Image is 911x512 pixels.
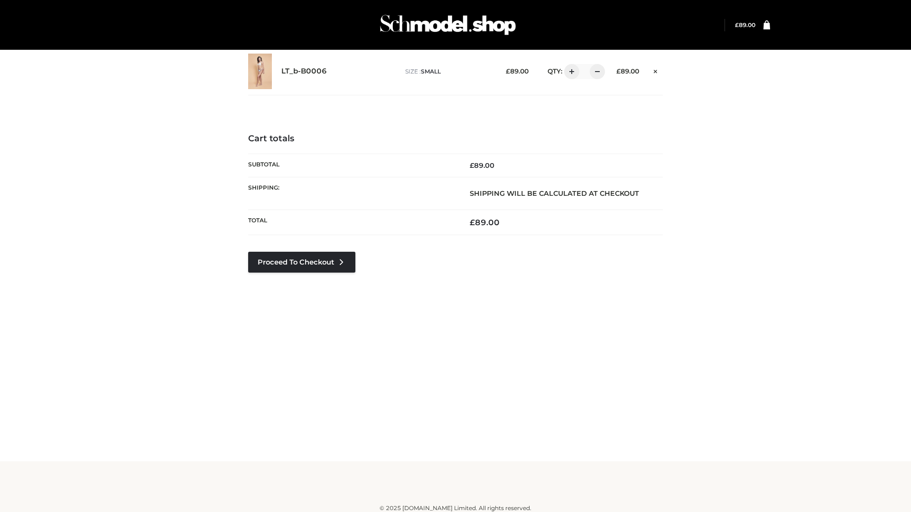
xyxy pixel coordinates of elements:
[248,54,272,89] img: LT_b-B0006 - SMALL
[470,218,500,227] bdi: 89.00
[616,67,621,75] span: £
[248,177,455,210] th: Shipping:
[470,161,494,170] bdi: 89.00
[281,67,327,76] a: LT_b-B0006
[248,154,455,177] th: Subtotal
[506,67,510,75] span: £
[248,252,355,273] a: Proceed to Checkout
[470,189,639,198] strong: Shipping will be calculated at checkout
[421,68,441,75] span: SMALL
[248,134,663,144] h4: Cart totals
[405,67,491,76] p: size :
[470,161,474,170] span: £
[735,21,755,28] bdi: 89.00
[735,21,755,28] a: £89.00
[616,67,639,75] bdi: 89.00
[735,21,739,28] span: £
[649,64,663,76] a: Remove this item
[248,210,455,235] th: Total
[377,6,519,44] img: Schmodel Admin 964
[538,64,602,79] div: QTY:
[506,67,529,75] bdi: 89.00
[470,218,475,227] span: £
